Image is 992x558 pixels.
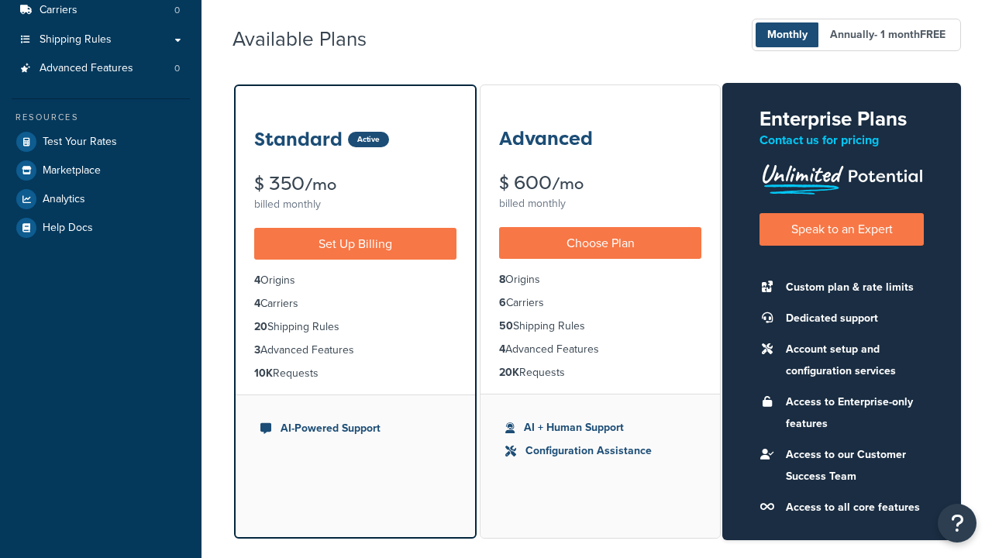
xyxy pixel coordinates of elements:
[254,342,456,359] li: Advanced Features
[499,318,701,335] li: Shipping Rules
[254,295,456,312] li: Carriers
[12,185,190,213] a: Analytics
[40,33,112,46] span: Shipping Rules
[499,364,519,381] strong: 20K
[756,22,819,47] span: Monthly
[499,227,701,259] a: Choose Plan
[12,214,190,242] a: Help Docs
[174,4,180,17] span: 0
[254,129,343,150] h3: Standard
[778,497,924,518] li: Access to all core features
[348,132,389,147] div: Active
[254,194,456,215] div: billed monthly
[759,129,924,151] p: Contact us for pricing
[12,128,190,156] a: Test Your Rates
[43,193,85,206] span: Analytics
[254,174,456,194] div: $ 350
[505,419,695,436] li: AI + Human Support
[254,319,267,335] strong: 20
[778,391,924,435] li: Access to Enterprise-only features
[43,136,117,149] span: Test Your Rates
[778,444,924,487] li: Access to our Customer Success Team
[254,342,260,358] strong: 3
[305,174,336,195] small: /mo
[778,308,924,329] li: Dedicated support
[254,319,456,336] li: Shipping Rules
[254,228,456,260] a: Set Up Billing
[12,54,190,83] li: Advanced Features
[40,4,77,17] span: Carriers
[818,22,957,47] span: Annually
[232,28,390,50] h2: Available Plans
[499,341,505,357] strong: 4
[778,339,924,382] li: Account setup and configuration services
[759,159,924,195] img: Unlimited Potential
[920,26,945,43] b: FREE
[752,19,961,51] button: Monthly Annually- 1 monthFREE
[43,222,93,235] span: Help Docs
[40,62,133,75] span: Advanced Features
[254,295,260,312] strong: 4
[12,111,190,124] div: Resources
[260,420,450,437] li: AI-Powered Support
[43,164,101,177] span: Marketplace
[254,272,260,288] strong: 4
[938,504,976,542] button: Open Resource Center
[759,213,924,245] a: Speak to an Expert
[499,364,701,381] li: Requests
[499,341,701,358] li: Advanced Features
[499,193,701,215] div: billed monthly
[499,129,593,149] h3: Advanced
[12,157,190,184] a: Marketplace
[499,294,701,312] li: Carriers
[499,271,701,288] li: Origins
[499,174,701,193] div: $ 600
[254,272,456,289] li: Origins
[778,277,924,298] li: Custom plan & rate limits
[254,365,273,381] strong: 10K
[499,271,505,288] strong: 8
[759,108,924,130] h2: Enterprise Plans
[174,62,180,75] span: 0
[505,443,695,460] li: Configuration Assistance
[254,365,456,382] li: Requests
[552,173,584,195] small: /mo
[874,26,945,43] span: - 1 month
[499,294,506,311] strong: 6
[12,54,190,83] a: Advanced Features 0
[12,26,190,54] a: Shipping Rules
[499,318,513,334] strong: 50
